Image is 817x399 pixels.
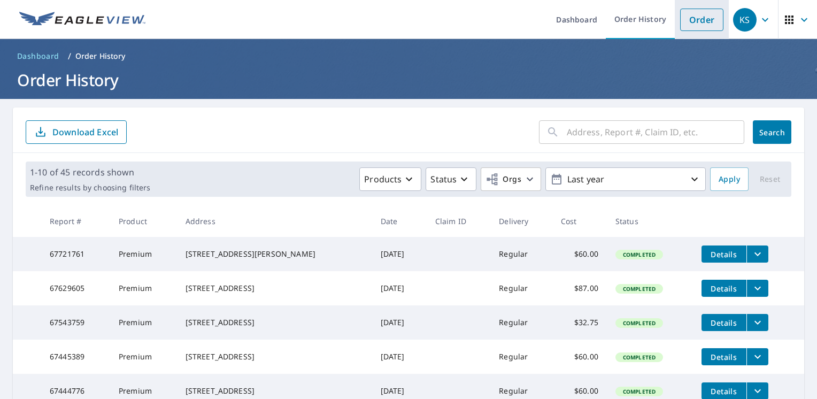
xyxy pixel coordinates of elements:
th: Status [607,205,693,237]
td: [DATE] [372,237,427,271]
span: Dashboard [17,51,59,62]
td: $60.00 [552,237,607,271]
td: Regular [490,340,552,374]
button: detailsBtn-67445389 [702,348,746,365]
td: [DATE] [372,340,427,374]
button: detailsBtn-67629605 [702,280,746,297]
button: Products [359,167,421,191]
th: Cost [552,205,607,237]
td: 67629605 [41,271,110,305]
p: Refine results by choosing filters [30,183,150,193]
td: 67721761 [41,237,110,271]
button: Status [426,167,476,191]
span: Details [708,318,740,328]
div: [STREET_ADDRESS][PERSON_NAME] [186,249,364,259]
span: Completed [616,285,662,293]
li: / [68,50,71,63]
button: Apply [710,167,749,191]
img: EV Logo [19,12,145,28]
th: Delivery [490,205,552,237]
button: Last year [545,167,706,191]
th: Claim ID [427,205,491,237]
td: Premium [110,271,177,305]
p: 1-10 of 45 records shown [30,166,150,179]
button: detailsBtn-67721761 [702,245,746,263]
th: Address [177,205,372,237]
td: [DATE] [372,271,427,305]
span: Details [708,249,740,259]
div: [STREET_ADDRESS] [186,386,364,396]
span: Completed [616,354,662,361]
span: Apply [719,173,740,186]
span: Orgs [485,173,521,186]
div: KS [733,8,757,32]
td: Regular [490,305,552,340]
span: Details [708,283,740,294]
div: [STREET_ADDRESS] [186,351,364,362]
button: Orgs [481,167,541,191]
td: Premium [110,237,177,271]
td: [DATE] [372,305,427,340]
button: filesDropdownBtn-67629605 [746,280,768,297]
p: Download Excel [52,126,118,138]
td: $32.75 [552,305,607,340]
div: [STREET_ADDRESS] [186,283,364,294]
button: filesDropdownBtn-67543759 [746,314,768,331]
span: Details [708,386,740,396]
td: Premium [110,305,177,340]
button: filesDropdownBtn-67721761 [746,245,768,263]
th: Date [372,205,427,237]
p: Last year [563,170,688,189]
td: Regular [490,237,552,271]
a: Dashboard [13,48,64,65]
td: Regular [490,271,552,305]
td: Premium [110,340,177,374]
div: [STREET_ADDRESS] [186,317,364,328]
td: $87.00 [552,271,607,305]
button: detailsBtn-67543759 [702,314,746,331]
span: Search [761,127,783,137]
p: Products [364,173,402,186]
th: Product [110,205,177,237]
td: $60.00 [552,340,607,374]
button: filesDropdownBtn-67445389 [746,348,768,365]
nav: breadcrumb [13,48,804,65]
h1: Order History [13,69,804,91]
span: Details [708,352,740,362]
button: Search [753,120,791,144]
p: Status [430,173,457,186]
input: Address, Report #, Claim ID, etc. [567,117,744,147]
a: Order [680,9,723,31]
td: 67543759 [41,305,110,340]
span: Completed [616,251,662,258]
span: Completed [616,319,662,327]
td: 67445389 [41,340,110,374]
span: Completed [616,388,662,395]
p: Order History [75,51,126,62]
th: Report # [41,205,110,237]
button: Download Excel [26,120,127,144]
